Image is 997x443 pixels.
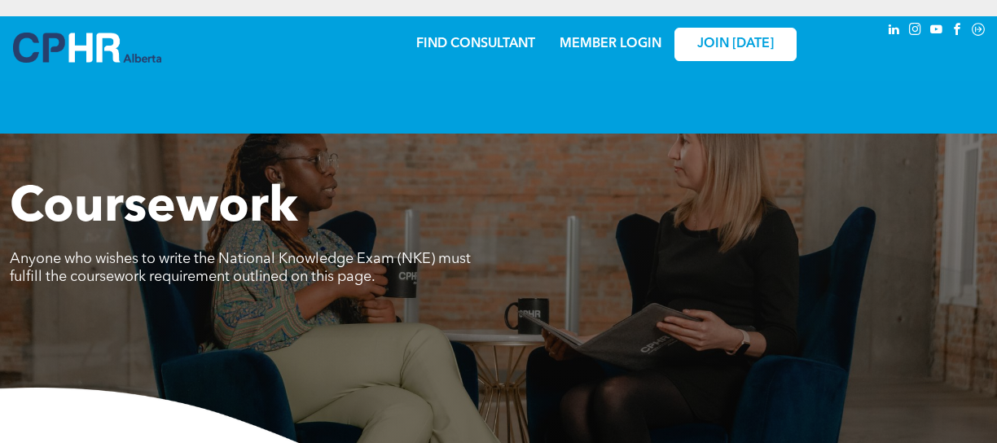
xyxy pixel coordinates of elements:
a: facebook [948,20,966,42]
span: Coursework [10,184,298,233]
a: linkedin [885,20,903,42]
a: youtube [927,20,945,42]
a: FIND CONSULTANT [416,37,535,50]
span: Anyone who wishes to write the National Knowledge Exam (NKE) must fulfill the coursework requirem... [10,252,471,284]
span: JOIN [DATE] [697,37,774,52]
a: Social network [969,20,987,42]
a: JOIN [DATE] [674,28,797,61]
a: MEMBER LOGIN [560,37,661,50]
img: A blue and white logo for cp alberta [13,33,161,63]
a: instagram [906,20,924,42]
